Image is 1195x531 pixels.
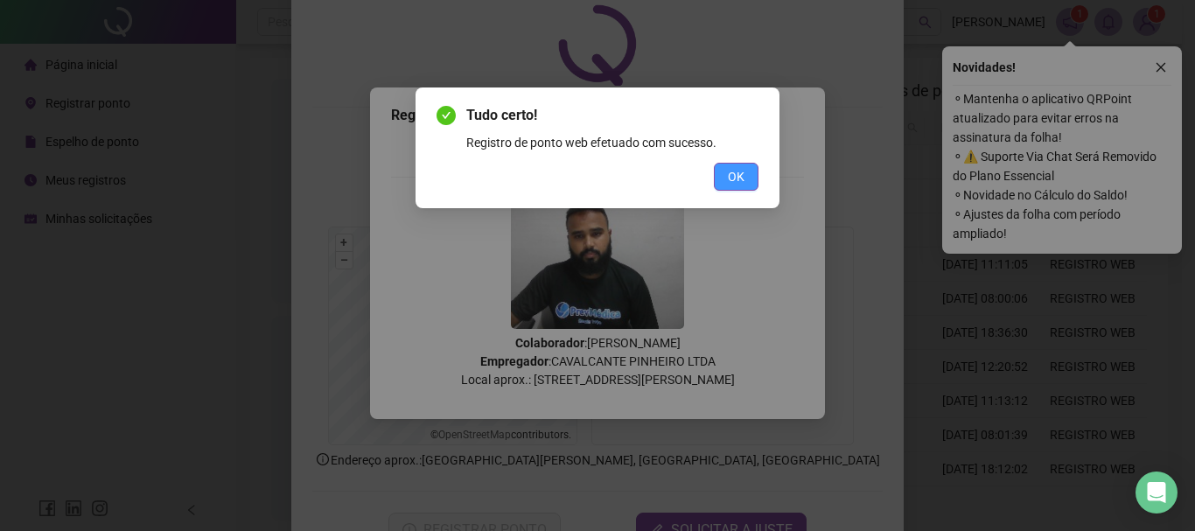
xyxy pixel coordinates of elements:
span: check-circle [437,106,456,125]
button: OK [714,163,758,191]
span: Tudo certo! [466,105,758,126]
span: OK [728,167,744,186]
div: Open Intercom Messenger [1136,472,1178,514]
div: Registro de ponto web efetuado com sucesso. [466,133,758,152]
